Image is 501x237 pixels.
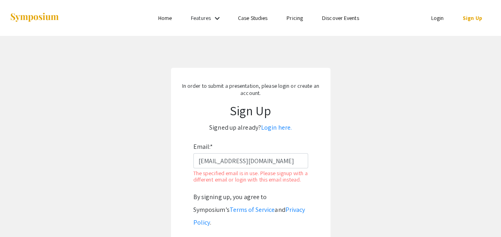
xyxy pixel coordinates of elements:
[6,201,34,231] iframe: Chat
[193,168,308,183] p: The specified email is in use. Please signup with a different email or login with this email inst...
[179,82,322,97] p: In order to submit a presentation, please login or create an account.
[238,14,267,22] a: Case Studies
[179,121,322,134] p: Signed up already?
[10,12,59,23] img: Symposium by ForagerOne
[158,14,172,22] a: Home
[463,14,482,22] a: Sign Up
[212,14,222,23] mat-icon: Expand Features list
[179,103,322,118] h1: Sign Up
[261,123,292,132] a: Login here.
[322,14,359,22] a: Discover Events
[287,14,303,22] a: Pricing
[431,14,444,22] a: Login
[191,14,211,22] a: Features
[230,205,275,214] a: Terms of Service
[193,140,213,153] label: Email:
[193,191,308,229] div: By signing up, you agree to Symposium’s and .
